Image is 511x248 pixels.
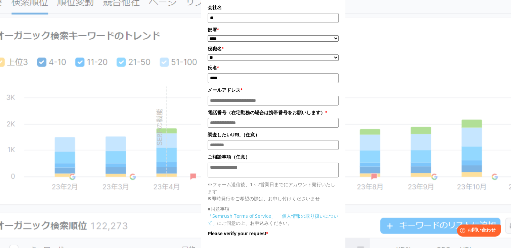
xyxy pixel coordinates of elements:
[208,4,339,11] label: 会社名
[208,86,339,94] label: メールアドレス
[208,64,339,72] label: 氏名
[208,213,338,226] a: 「個人情報の取り扱いについて」
[208,153,339,161] label: ご相談事項（任意）
[208,26,339,34] label: 部署
[208,109,339,116] label: 電話番号（在宅勤務の場合は携帯番号をお願いします）
[208,205,339,212] p: ■同意事項
[208,213,276,219] a: 「Semrush Terms of Service」
[208,131,339,138] label: 調査したいURL（任意）
[208,181,339,202] p: ※フォーム送信後、1～2営業日までにアカウント発行いたします ※即時発行をご希望の際は、お申し付けくださいませ
[208,45,339,52] label: 役職名
[451,222,504,241] iframe: Help widget launcher
[208,230,339,237] label: Please verify your request
[208,212,339,226] p: にご同意の上、お申込みください。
